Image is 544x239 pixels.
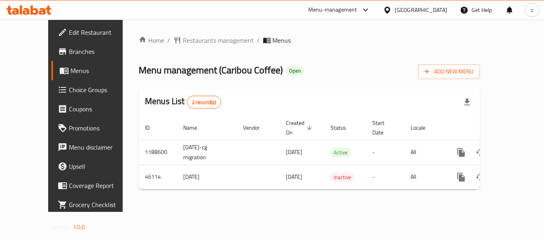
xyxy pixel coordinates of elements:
[51,195,139,214] a: Grocery Checklist
[452,143,471,162] button: more
[331,123,356,132] span: Status
[139,36,164,45] a: Home
[458,93,477,112] div: Export file
[257,36,260,45] li: /
[69,142,133,152] span: Menu disclaimer
[411,123,436,132] span: Locale
[331,148,351,157] span: Active
[183,36,254,45] span: Restaurants management
[286,67,304,74] span: Open
[69,123,133,133] span: Promotions
[139,116,534,190] table: enhanced table
[69,47,133,56] span: Branches
[51,99,139,119] a: Coupons
[139,140,177,165] td: 1188600
[52,222,72,232] span: Version:
[69,104,133,114] span: Coupons
[372,118,395,137] span: Start Date
[331,173,354,182] span: Inactive
[286,66,304,76] div: Open
[139,165,177,189] td: 46114
[51,61,139,80] a: Menus
[51,23,139,42] a: Edit Restaurant
[139,61,283,79] span: Menu management ( Caribou Coffee )
[471,143,490,162] button: Change Status
[69,162,133,171] span: Upsell
[286,147,302,157] span: [DATE]
[471,168,490,187] button: Change Status
[51,42,139,61] a: Branches
[187,96,221,109] div: Total records count
[70,66,133,75] span: Menus
[404,140,445,165] td: All
[51,80,139,99] a: Choice Groups
[308,5,357,15] div: Menu-management
[177,165,237,189] td: [DATE]
[286,118,315,137] span: Created On
[286,172,302,182] span: [DATE]
[51,119,139,138] a: Promotions
[418,64,480,79] button: Add New Menu
[531,6,533,14] span: z
[51,138,139,157] a: Menu disclaimer
[425,67,474,77] span: Add New Menu
[243,123,270,132] span: Vendor
[366,140,404,165] td: -
[366,165,404,189] td: -
[69,200,133,209] span: Grocery Checklist
[73,222,85,232] span: 1.0.0
[167,36,170,45] li: /
[404,165,445,189] td: All
[395,6,447,14] div: [GEOGRAPHIC_DATA]
[139,36,480,45] nav: breadcrumb
[187,99,221,106] span: 2 record(s)
[69,85,133,95] span: Choice Groups
[145,123,160,132] span: ID
[331,172,354,182] div: Inactive
[331,148,351,157] div: Active
[51,176,139,195] a: Coverage Report
[177,140,237,165] td: [DATE]-cg migration
[145,95,221,109] h2: Menus List
[183,123,207,132] span: Name
[173,36,254,45] a: Restaurants management
[445,116,534,140] th: Actions
[51,157,139,176] a: Upsell
[69,181,133,190] span: Coverage Report
[69,28,133,37] span: Edit Restaurant
[272,36,291,45] span: Menus
[452,168,471,187] button: more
